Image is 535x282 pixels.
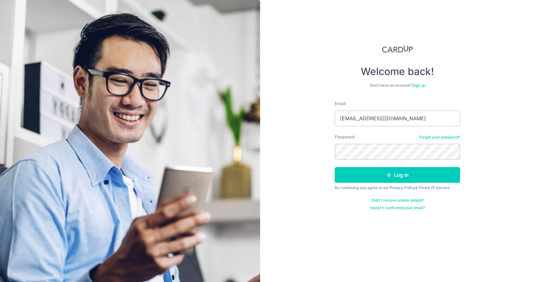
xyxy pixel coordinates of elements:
[335,83,460,88] div: Don’t have an account?
[335,167,460,183] button: Log in
[371,198,424,203] a: Didn't receive unlock details?
[419,135,460,140] a: Forgot your password?
[335,185,460,190] div: By continuing you agree to our &
[370,205,425,210] a: Haven't confirmed your email?
[412,83,425,88] a: Sign up
[335,111,460,126] input: Enter your Email
[335,100,345,107] label: Email
[382,45,413,53] img: CardUp Logo
[418,185,450,190] a: Terms Of Service
[335,65,460,78] h4: Welcome back!
[390,185,415,190] a: Privacy Policy
[335,134,355,140] label: Password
